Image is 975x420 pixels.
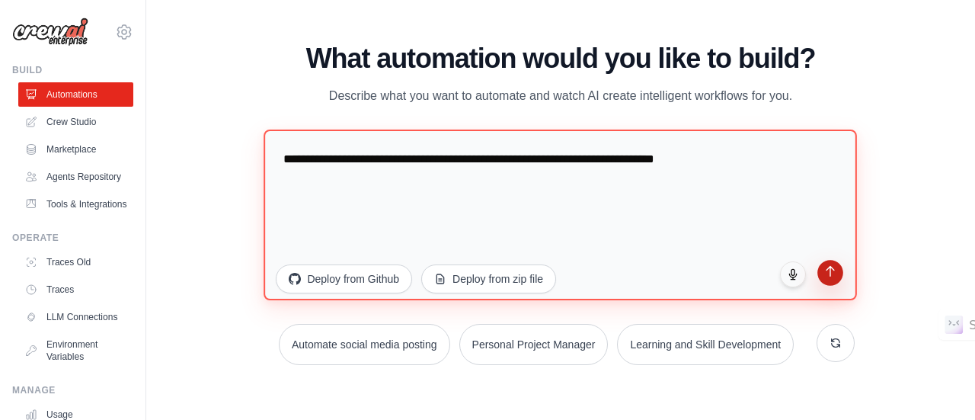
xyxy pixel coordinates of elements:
div: Build [12,64,133,76]
a: Traces [18,277,133,302]
a: Automations [18,82,133,107]
a: Environment Variables [18,332,133,369]
button: Personal Project Manager [459,324,609,365]
a: Crew Studio [18,110,133,134]
button: Learning and Skill Development [617,324,794,365]
button: Automate social media posting [279,324,450,365]
a: Marketplace [18,137,133,162]
a: Tools & Integrations [18,192,133,216]
p: Describe what you want to automate and watch AI create intelligent workflows for you. [305,86,817,106]
a: LLM Connections [18,305,133,329]
button: Deploy from Github [276,265,412,293]
h1: What automation would you like to build? [267,43,854,74]
div: Operate [12,232,133,244]
iframe: Chat Widget [899,347,975,420]
a: Agents Repository [18,165,133,189]
button: Deploy from zip file [421,265,556,293]
img: Logo [12,18,88,46]
div: Chat-Widget [899,347,975,420]
a: Traces Old [18,250,133,274]
div: Manage [12,384,133,396]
